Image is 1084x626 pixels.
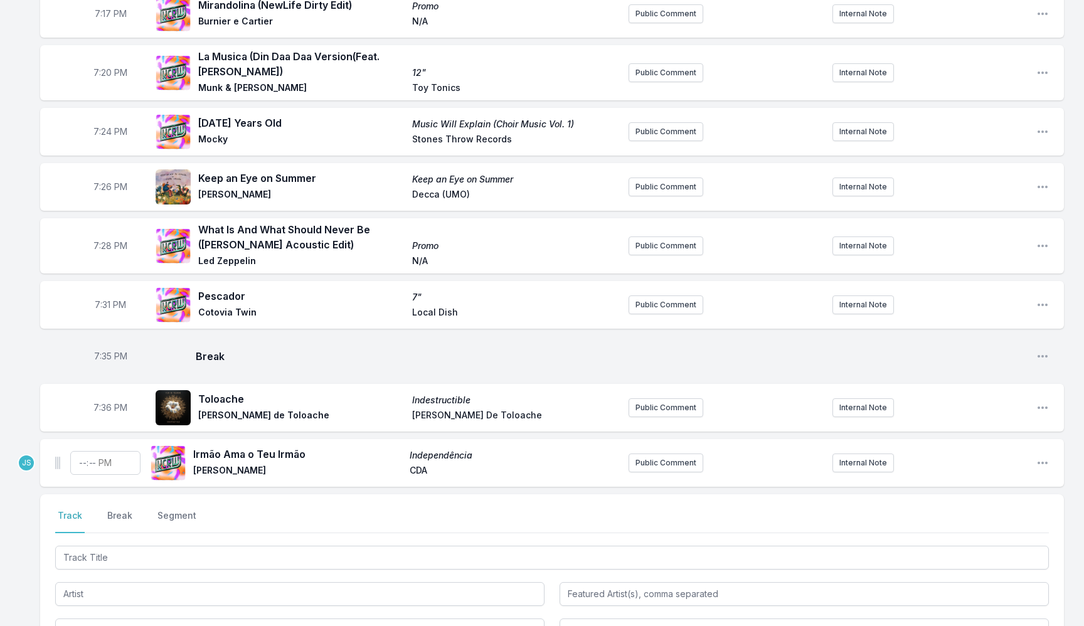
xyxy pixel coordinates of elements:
[412,394,619,406] span: Indestructible
[832,178,894,196] button: Internal Note
[832,295,894,314] button: Internal Note
[629,295,703,314] button: Public Comment
[198,222,405,252] span: What Is And What Should Never Be ([PERSON_NAME] Acoustic Edit)
[1036,240,1049,252] button: Open playlist item options
[832,454,894,472] button: Internal Note
[412,291,619,304] span: 7"
[629,398,703,417] button: Public Comment
[155,509,199,533] button: Segment
[1036,8,1049,20] button: Open playlist item options
[629,122,703,141] button: Public Comment
[412,82,619,97] span: Toy Tonics
[55,582,545,606] input: Artist
[198,409,405,424] span: [PERSON_NAME] de Toloache
[156,55,191,90] img: 12"
[70,451,141,475] input: Timestamp
[410,464,619,479] span: CDA
[832,236,894,255] button: Internal Note
[560,582,1049,606] input: Featured Artist(s), comma separated
[832,122,894,141] button: Internal Note
[198,115,405,130] span: [DATE] Years Old
[412,188,619,203] span: Decca (UMO)
[410,449,619,462] span: Independência
[1036,299,1049,311] button: Open playlist item options
[55,457,60,469] img: Drag Handle
[198,255,405,270] span: Led Zeppelin
[412,255,619,270] span: N/A
[629,454,703,472] button: Public Comment
[832,398,894,417] button: Internal Note
[198,171,405,186] span: Keep an Eye on Summer
[198,289,405,304] span: Pescador
[156,228,191,263] img: Promo
[832,4,894,23] button: Internal Note
[95,299,126,311] span: Timestamp
[93,66,127,79] span: Timestamp
[629,4,703,23] button: Public Comment
[1036,457,1049,469] button: Open playlist item options
[629,236,703,255] button: Public Comment
[151,445,186,480] img: Independência
[412,409,619,424] span: [PERSON_NAME] De Toloache
[412,15,619,30] span: N/A
[1036,350,1049,363] button: Open playlist item options
[94,350,127,363] span: Timestamp
[629,178,703,196] button: Public Comment
[412,66,619,79] span: 12"
[412,118,619,130] span: Music Will Explain (Choir Music Vol. 1)
[93,401,127,414] span: Timestamp
[412,240,619,252] span: Promo
[629,63,703,82] button: Public Comment
[156,287,191,322] img: 7"
[198,82,405,97] span: Munk & [PERSON_NAME]
[198,15,405,30] span: Burnier e Cartier
[193,464,402,479] span: [PERSON_NAME]
[196,349,1026,364] span: Break
[198,306,405,321] span: Cotovia Twin
[198,49,405,79] span: La Musica (Din Daa Daa Version (Feat. [PERSON_NAME])
[412,133,619,148] span: Stones Throw Records
[93,181,127,193] span: Timestamp
[156,390,191,425] img: Indestructible
[156,114,191,149] img: Music Will Explain (Choir Music Vol. 1)
[156,169,191,204] img: Keep an Eye on Summer
[55,509,85,533] button: Track
[18,454,35,472] p: Jeremy Sole
[198,391,405,406] span: Toloache
[93,240,127,252] span: Timestamp
[412,173,619,186] span: Keep an Eye on Summer
[93,125,127,138] span: Timestamp
[198,133,405,148] span: Mocky
[95,8,127,20] span: Timestamp
[105,509,135,533] button: Break
[1036,401,1049,414] button: Open playlist item options
[412,306,619,321] span: Local Dish
[832,63,894,82] button: Internal Note
[1036,125,1049,138] button: Open playlist item options
[193,447,402,462] span: Irmão Ama o Teu Irmão
[1036,66,1049,79] button: Open playlist item options
[198,188,405,203] span: [PERSON_NAME]
[55,546,1049,570] input: Track Title
[1036,181,1049,193] button: Open playlist item options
